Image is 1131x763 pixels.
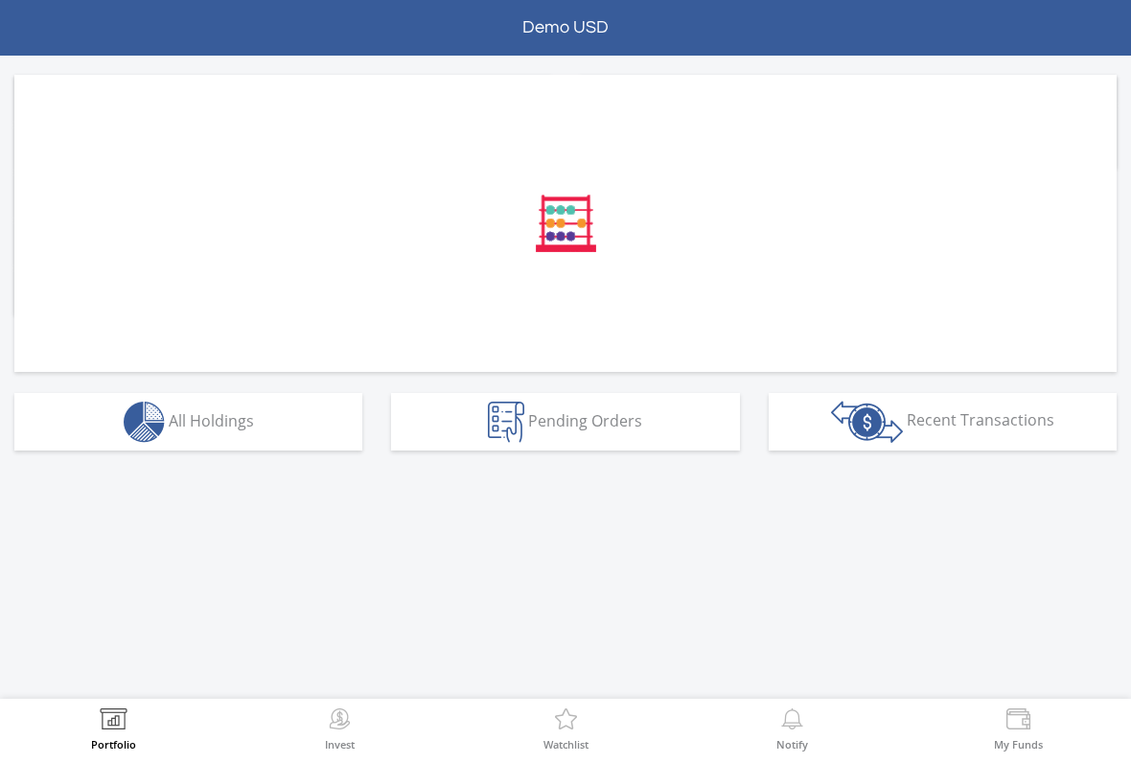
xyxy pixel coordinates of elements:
a: Invest [325,708,355,750]
label: My Funds [994,739,1043,750]
label: Watchlist [543,739,589,750]
button: Pending Orders [391,393,739,451]
img: pending_instructions-wht.png [488,402,524,443]
img: transactions-zar-wht.png [831,401,903,443]
img: View Notifications [777,708,807,735]
button: All Holdings [14,393,362,451]
img: View Portfolio [99,708,128,735]
span: All Holdings [169,409,254,430]
a: My Funds [994,708,1043,750]
img: View Funds [1004,708,1033,735]
a: Portfolio [91,708,136,750]
label: Portfolio [91,739,136,750]
label: Notify [776,739,808,750]
label: Invest [325,739,355,750]
img: holdings-wht.png [124,402,165,443]
img: Invest Now [325,708,355,735]
img: Watchlist [551,708,581,735]
button: Recent Transactions [769,393,1117,451]
a: Notify [776,708,808,750]
span: Recent Transactions [907,409,1054,430]
a: Watchlist [543,708,589,750]
span: Pending Orders [528,409,642,430]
